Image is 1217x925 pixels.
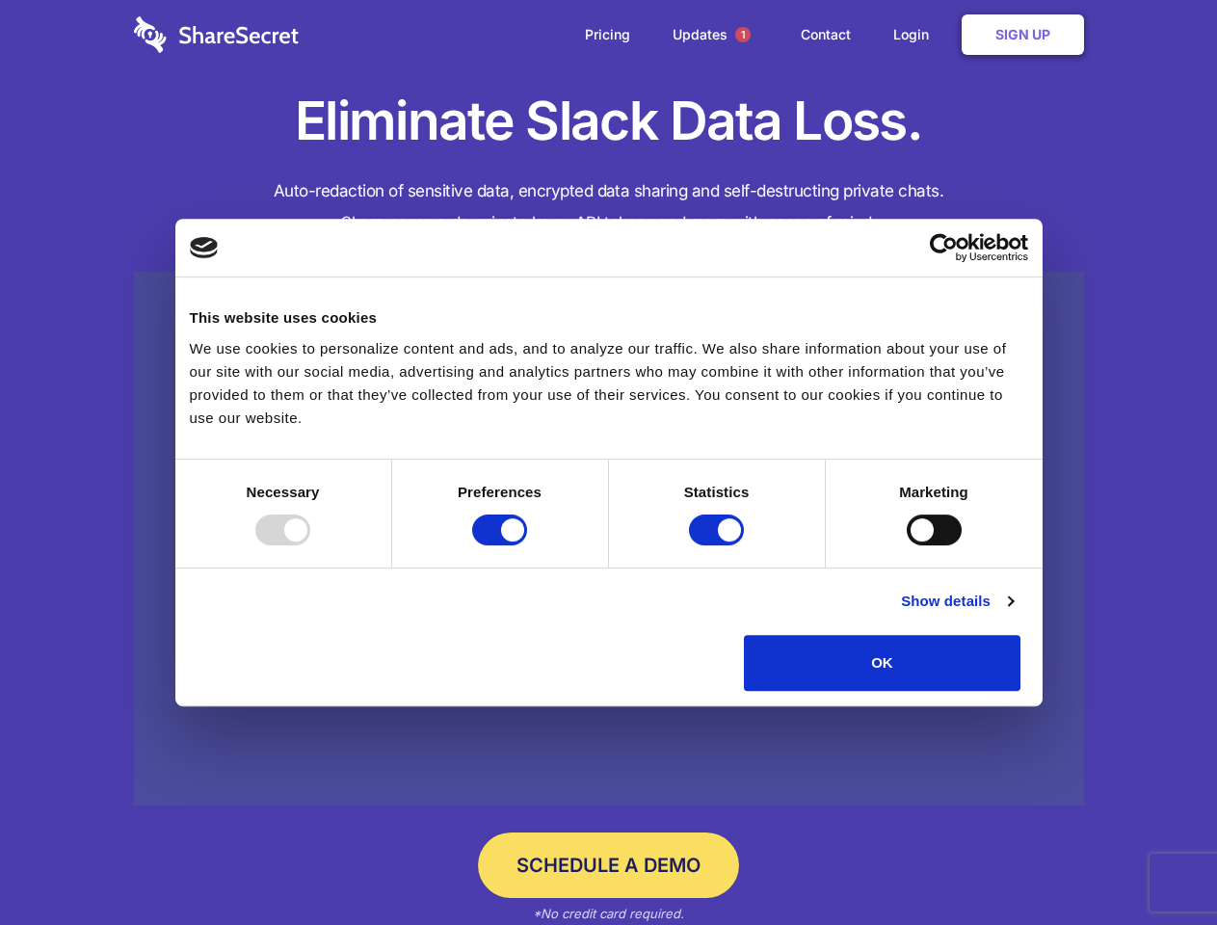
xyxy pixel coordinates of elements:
button: OK [744,635,1020,691]
div: We use cookies to personalize content and ads, and to analyze our traffic. We also share informat... [190,337,1028,430]
a: Wistia video thumbnail [134,272,1084,806]
a: Contact [781,5,870,65]
h4: Auto-redaction of sensitive data, encrypted data sharing and self-destructing private chats. Shar... [134,175,1084,239]
strong: Marketing [899,484,968,500]
em: *No credit card required. [533,906,684,921]
img: logo-wordmark-white-trans-d4663122ce5f474addd5e946df7df03e33cb6a1c49d2221995e7729f52c070b2.svg [134,16,299,53]
a: Login [874,5,958,65]
img: logo [190,237,219,258]
strong: Necessary [247,484,320,500]
a: Usercentrics Cookiebot - opens in a new window [860,233,1028,262]
a: Pricing [566,5,649,65]
div: This website uses cookies [190,306,1028,330]
h1: Eliminate Slack Data Loss. [134,87,1084,156]
span: 1 [735,27,751,42]
strong: Statistics [684,484,750,500]
a: Show details [901,590,1013,613]
a: Sign Up [962,14,1084,55]
a: Schedule a Demo [478,832,739,898]
strong: Preferences [458,484,542,500]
